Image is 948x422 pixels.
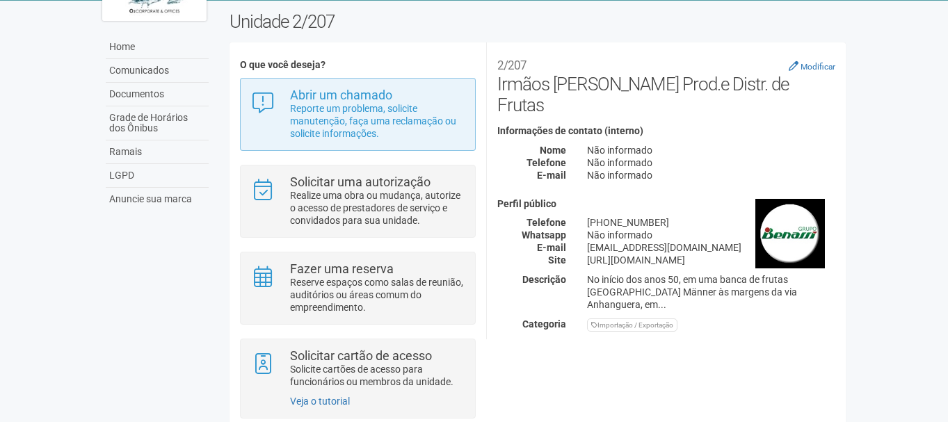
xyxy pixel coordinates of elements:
[106,35,209,59] a: Home
[290,189,465,227] p: Realize uma obra ou mudança, autorize o acesso de prestadores de serviço e convidados para sua un...
[106,164,209,188] a: LGPD
[251,350,465,388] a: Solicitar cartão de acesso Solicite cartões de acesso para funcionários ou membros da unidade.
[290,363,465,388] p: Solicite cartões de acesso para funcionários ou membros da unidade.
[537,242,566,253] strong: E-mail
[577,254,846,266] div: [URL][DOMAIN_NAME]
[522,274,566,285] strong: Descrição
[290,102,465,140] p: Reporte um problema, solicite manutenção, faça uma reclamação ou solicite informações.
[789,60,835,72] a: Modificar
[106,106,209,140] a: Grade de Horários dos Ônibus
[497,53,835,115] h2: Irmãos [PERSON_NAME] Prod.e Distr. de Frutas
[522,229,566,241] strong: Whatsapp
[251,263,465,314] a: Fazer uma reserva Reserve espaços como salas de reunião, auditórios ou áreas comum do empreendime...
[577,273,846,311] div: No início dos anos 50, em uma banca de frutas [GEOGRAPHIC_DATA] Männer às margens da via Anhangue...
[577,144,846,156] div: Não informado
[577,169,846,181] div: Não informado
[801,62,835,72] small: Modificar
[290,261,394,276] strong: Fazer uma reserva
[577,229,846,241] div: Não informado
[230,11,846,32] h2: Unidade 2/207
[577,241,846,254] div: [EMAIL_ADDRESS][DOMAIN_NAME]
[527,157,566,168] strong: Telefone
[577,156,846,169] div: Não informado
[106,59,209,83] a: Comunicados
[290,88,392,102] strong: Abrir um chamado
[290,276,465,314] p: Reserve espaços como salas de reunião, auditórios ou áreas comum do empreendimento.
[577,216,846,229] div: [PHONE_NUMBER]
[240,60,476,70] h4: O que você deseja?
[106,83,209,106] a: Documentos
[755,199,825,268] img: business.png
[290,396,350,407] a: Veja o tutorial
[497,126,835,136] h4: Informações de contato (interno)
[290,175,431,189] strong: Solicitar uma autorização
[106,188,209,211] a: Anuncie sua marca
[537,170,566,181] strong: E-mail
[497,58,527,72] small: 2/207
[548,254,566,266] strong: Site
[497,199,835,209] h4: Perfil público
[587,318,677,332] div: Importação / Exportação
[540,145,566,156] strong: Nome
[106,140,209,164] a: Ramais
[527,217,566,228] strong: Telefone
[251,176,465,227] a: Solicitar uma autorização Realize uma obra ou mudança, autorize o acesso de prestadores de serviç...
[290,348,432,363] strong: Solicitar cartão de acesso
[522,318,566,330] strong: Categoria
[251,89,465,140] a: Abrir um chamado Reporte um problema, solicite manutenção, faça uma reclamação ou solicite inform...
